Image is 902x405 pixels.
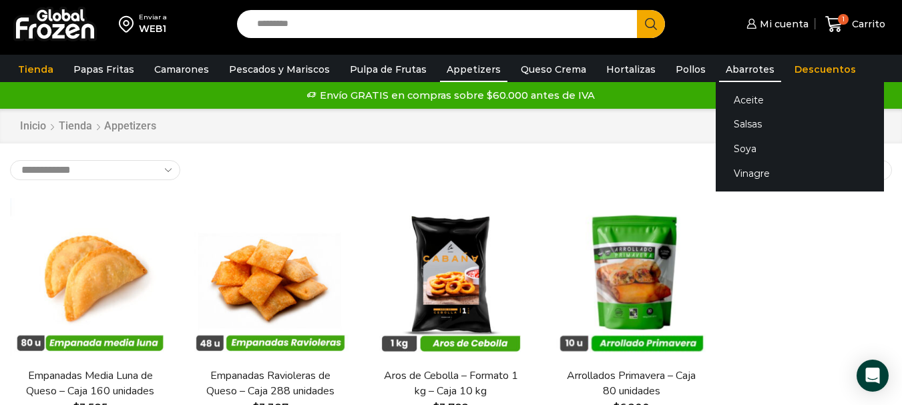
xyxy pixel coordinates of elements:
[849,17,885,31] span: Carrito
[440,57,507,82] a: Appetizers
[379,368,523,399] a: Aros de Cebolla – Formato 1 kg – Caja 10 kg
[637,10,665,38] button: Search button
[58,119,93,134] a: Tienda
[67,57,141,82] a: Papas Fritas
[19,119,156,134] nav: Breadcrumb
[222,57,336,82] a: Pescados y Mariscos
[716,112,884,137] a: Salsas
[788,57,863,82] a: Descuentos
[669,57,712,82] a: Pollos
[198,368,343,399] a: Empanadas Ravioleras de Queso – Caja 288 unidades
[559,368,704,399] a: Arrollados Primavera – Caja 80 unidades
[514,57,593,82] a: Queso Crema
[716,87,884,112] a: Aceite
[119,13,139,35] img: address-field-icon.svg
[716,161,884,185] a: Vinagre
[19,119,47,134] a: Inicio
[600,57,662,82] a: Hortalizas
[838,14,849,25] span: 1
[756,17,809,31] span: Mi cuenta
[139,13,167,22] div: Enviar a
[857,360,889,392] div: Open Intercom Messenger
[743,11,809,37] a: Mi cuenta
[716,137,884,161] a: Soya
[104,119,156,132] h1: Appetizers
[148,57,216,82] a: Camarones
[11,57,60,82] a: Tienda
[139,22,167,35] div: WEB1
[10,160,180,180] select: Pedido de la tienda
[343,57,433,82] a: Pulpa de Frutas
[18,368,162,399] a: Empanadas Media Luna de Queso – Caja 160 unidades
[719,57,781,82] a: Abarrotes
[822,9,889,40] a: 1 Carrito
